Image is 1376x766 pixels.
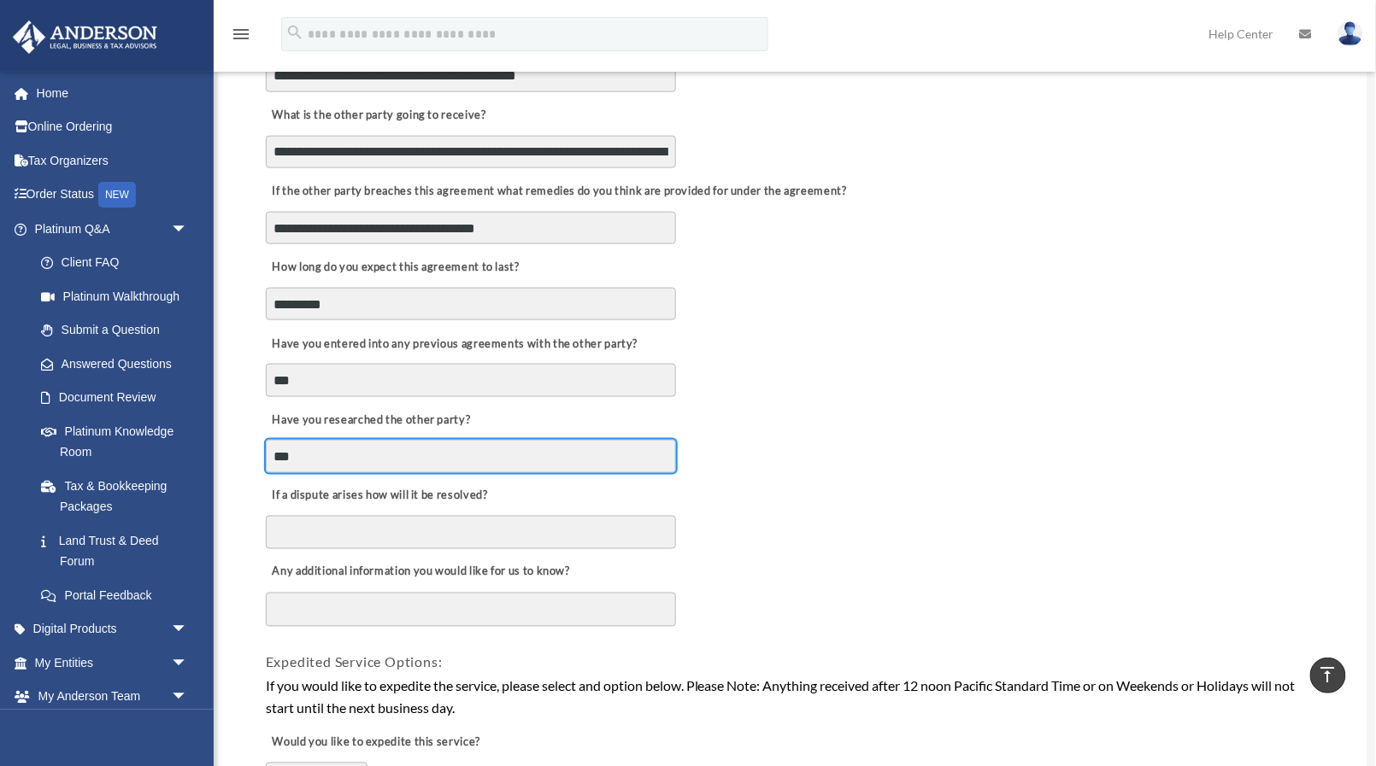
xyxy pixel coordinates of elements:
span: arrow_drop_down [171,680,205,715]
a: Portal Feedback [24,578,214,612]
a: menu [231,30,251,44]
a: Order StatusNEW [12,178,214,213]
a: Submit a Question [24,313,214,348]
span: Expedited Service Options: [266,654,443,670]
label: How long do you expect this agreement to last? [266,256,524,280]
label: Any additional information you would like for us to know? [266,560,574,584]
i: menu [231,24,251,44]
a: Land Trust & Deed Forum [24,523,214,578]
a: Home [12,76,214,110]
a: Tax & Bookkeeping Packages [24,469,214,523]
div: NEW [98,182,136,208]
span: arrow_drop_down [171,612,205,647]
a: Answered Questions [24,347,214,381]
label: Have you researched the other party? [266,408,475,432]
a: Client FAQ [24,246,214,280]
i: vertical_align_top [1318,664,1338,685]
img: User Pic [1338,21,1363,46]
label: Have you entered into any previous agreements with the other party? [266,332,643,356]
a: Document Review [24,381,205,415]
i: search [285,23,304,42]
a: Platinum Q&Aarrow_drop_down [12,212,214,246]
a: My Entitiesarrow_drop_down [12,646,214,680]
label: Would you like to expedite this service? [266,731,485,755]
img: Anderson Advisors Platinum Portal [8,20,162,54]
a: Digital Productsarrow_drop_down [12,612,214,646]
label: What is the other party going to receive? [266,104,491,128]
span: arrow_drop_down [171,646,205,681]
a: vertical_align_top [1310,658,1346,693]
div: If you would like to expedite the service, please select and option below. Please Note: Anything ... [266,675,1320,719]
label: If the other party breaches this agreement what remedies do you think are provided for under the ... [266,180,851,204]
a: Online Ordering [12,110,214,144]
a: Platinum Knowledge Room [24,414,214,469]
a: My Anderson Teamarrow_drop_down [12,680,214,714]
a: Platinum Walkthrough [24,279,214,313]
a: Tax Organizers [12,143,214,178]
span: arrow_drop_down [171,212,205,247]
label: If a dispute arises how will it be resolved? [266,484,492,508]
